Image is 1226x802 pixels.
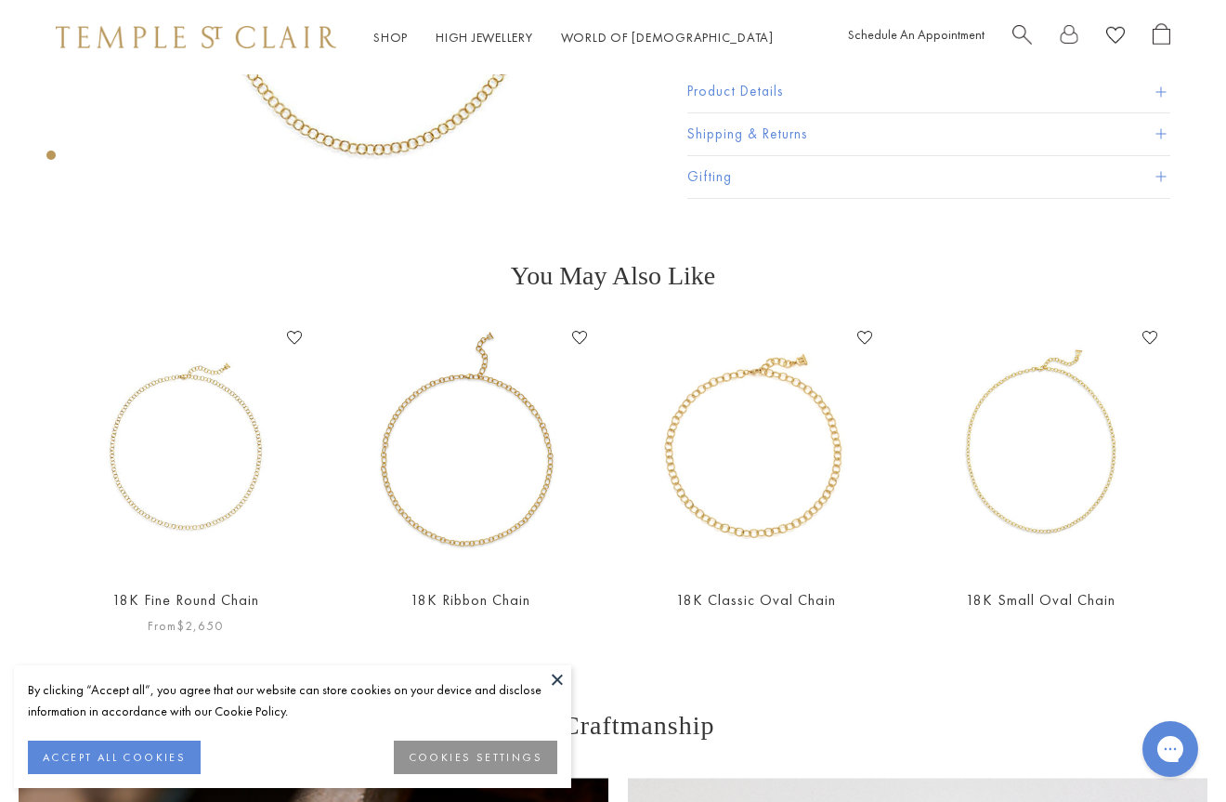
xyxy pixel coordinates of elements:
[46,146,56,175] div: Product gallery navigation
[28,679,557,722] div: By clicking “Accept all”, you agree that our website can store cookies on your device and disclos...
[346,323,594,572] img: N88809-RIBBON18
[917,323,1165,572] a: N88863-XSOV18N88863-XSOV18
[61,323,309,572] a: N88852-FN4RD24N88852-FN4RD18
[632,323,880,572] img: N88865-OV18
[1153,23,1170,52] a: Open Shopping Bag
[561,29,774,46] a: World of [DEMOGRAPHIC_DATA]World of [DEMOGRAPHIC_DATA]
[1106,23,1125,52] a: View Wishlist
[411,590,530,610] a: 18K Ribbon Chain
[394,741,557,774] button: COOKIES SETTINGS
[676,590,836,610] a: 18K Classic Oval Chain
[687,156,1170,198] button: Gifting
[848,26,985,43] a: Schedule An Appointment
[112,590,259,610] a: 18K Fine Round Chain
[917,323,1165,572] img: N88863-XSOV18
[373,29,408,46] a: ShopShop
[687,113,1170,155] button: Shipping & Returns
[19,711,1207,741] h3: Our Craftmanship
[436,29,533,46] a: High JewelleryHigh Jewellery
[1133,715,1207,783] iframe: Gorgias live chat messenger
[1012,23,1032,52] a: Search
[373,26,774,49] nav: Main navigation
[56,26,336,48] img: Temple St. Clair
[61,323,309,572] img: N88852-FN4RD18
[74,261,1152,291] h3: You May Also Like
[632,323,880,572] a: N88865-OV18N88865-OV18
[687,71,1170,112] button: Product Details
[148,615,223,637] span: From
[346,323,594,572] a: N88809-RIBBON18N88809-RIBBON18
[28,741,201,774] button: ACCEPT ALL COOKIES
[176,617,223,634] span: $2,650
[966,590,1115,610] a: 18K Small Oval Chain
